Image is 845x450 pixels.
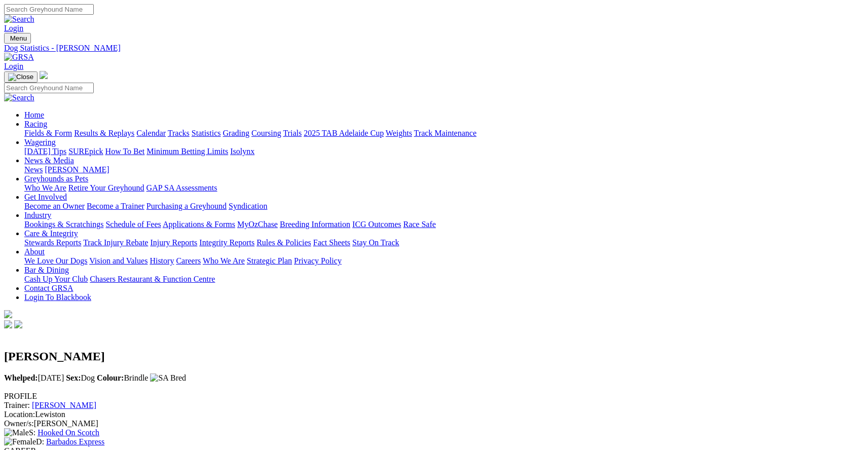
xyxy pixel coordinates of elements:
span: Menu [10,34,27,42]
a: Cash Up Your Club [24,275,88,283]
img: Male [4,428,29,437]
div: Care & Integrity [24,238,841,247]
div: News & Media [24,165,841,174]
a: Grading [223,129,249,137]
a: Integrity Reports [199,238,254,247]
span: Owner/s: [4,419,34,428]
a: Login To Blackbook [24,293,91,302]
a: Bookings & Scratchings [24,220,103,229]
a: Weights [386,129,412,137]
button: Toggle navigation [4,33,31,44]
a: [PERSON_NAME] [32,401,96,409]
a: [DATE] Tips [24,147,66,156]
a: Results & Replays [74,129,134,137]
b: Colour: [97,373,124,382]
a: About [24,247,45,256]
img: twitter.svg [14,320,22,328]
a: Wagering [24,138,56,146]
a: Racing [24,120,47,128]
a: Trials [283,129,302,137]
a: Dog Statistics - [PERSON_NAME] [4,44,841,53]
a: Isolynx [230,147,254,156]
a: Fact Sheets [313,238,350,247]
a: Chasers Restaurant & Function Centre [90,275,215,283]
a: Tracks [168,129,190,137]
a: Hooked On Scotch [38,428,99,437]
h2: [PERSON_NAME] [4,350,841,363]
a: Breeding Information [280,220,350,229]
img: Search [4,93,34,102]
a: Contact GRSA [24,284,73,292]
a: News & Media [24,156,74,165]
span: S: [4,428,35,437]
a: GAP SA Assessments [146,183,217,192]
a: 2025 TAB Adelaide Cup [304,129,384,137]
a: Careers [176,256,201,265]
img: facebook.svg [4,320,12,328]
div: Industry [24,220,841,229]
a: Retire Your Greyhound [68,183,144,192]
img: Female [4,437,36,446]
a: Strategic Plan [247,256,292,265]
a: History [150,256,174,265]
span: [DATE] [4,373,64,382]
a: Stay On Track [352,238,399,247]
a: MyOzChase [237,220,278,229]
img: logo-grsa-white.png [40,71,48,79]
img: Search [4,15,34,24]
a: ICG Outcomes [352,220,401,229]
a: Barbados Express [46,437,104,446]
a: Purchasing a Greyhound [146,202,227,210]
a: Become a Trainer [87,202,144,210]
div: Lewiston [4,410,841,419]
div: Greyhounds as Pets [24,183,841,193]
div: Wagering [24,147,841,156]
span: D: [4,437,44,446]
img: SA Bred [150,373,186,383]
a: Login [4,24,23,32]
a: Statistics [192,129,221,137]
span: Location: [4,410,35,419]
a: Privacy Policy [294,256,342,265]
a: Login [4,62,23,70]
b: Sex: [66,373,81,382]
input: Search [4,83,94,93]
a: Become an Owner [24,202,85,210]
a: Who We Are [24,183,66,192]
a: Rules & Policies [256,238,311,247]
div: Bar & Dining [24,275,841,284]
a: Syndication [229,202,267,210]
a: Vision and Values [89,256,148,265]
a: Injury Reports [150,238,197,247]
img: GRSA [4,53,34,62]
a: Industry [24,211,51,219]
a: How To Bet [105,147,145,156]
a: Minimum Betting Limits [146,147,228,156]
a: Calendar [136,129,166,137]
span: Dog [66,373,95,382]
b: Whelped: [4,373,38,382]
a: Who We Are [203,256,245,265]
a: Schedule of Fees [105,220,161,229]
a: Care & Integrity [24,229,78,238]
input: Search [4,4,94,15]
a: Fields & Form [24,129,72,137]
a: We Love Our Dogs [24,256,87,265]
a: Track Maintenance [414,129,476,137]
a: SUREpick [68,147,103,156]
div: PROFILE [4,392,841,401]
a: News [24,165,43,174]
a: Home [24,110,44,119]
img: logo-grsa-white.png [4,310,12,318]
a: Get Involved [24,193,67,201]
a: Applications & Forms [163,220,235,229]
span: Brindle [97,373,148,382]
img: Close [8,73,33,81]
a: Greyhounds as Pets [24,174,88,183]
a: Bar & Dining [24,266,69,274]
div: About [24,256,841,266]
div: Get Involved [24,202,841,211]
a: Stewards Reports [24,238,81,247]
div: [PERSON_NAME] [4,419,841,428]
